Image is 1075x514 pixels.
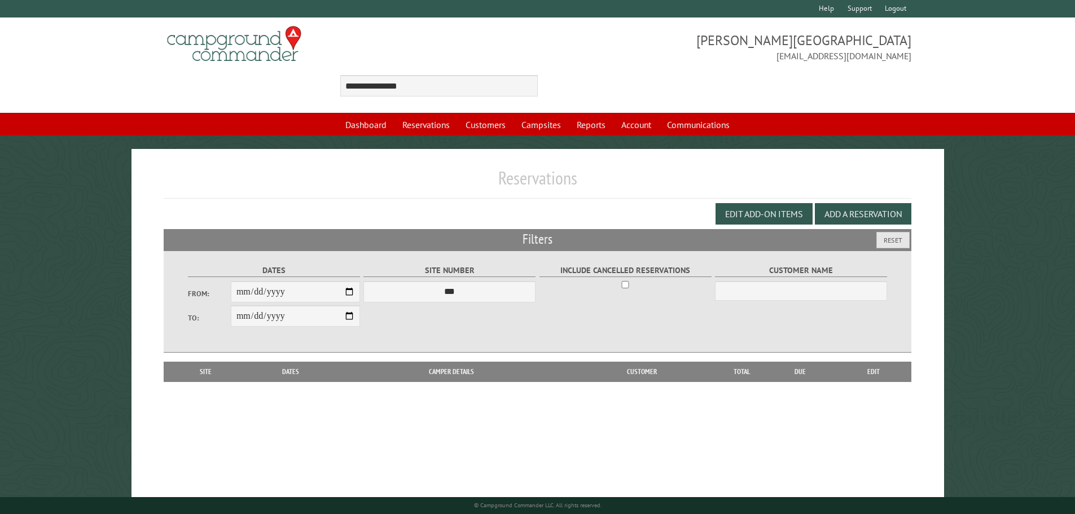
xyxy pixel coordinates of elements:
a: Campsites [515,114,568,135]
img: Campground Commander [164,22,305,66]
a: Account [615,114,658,135]
th: Due [765,362,836,382]
th: Customer [564,362,719,382]
label: Customer Name [715,264,887,277]
th: Total [719,362,765,382]
label: Site Number [363,264,536,277]
button: Edit Add-on Items [716,203,813,225]
label: Dates [188,264,360,277]
th: Edit [836,362,912,382]
small: © Campground Commander LLC. All rights reserved. [474,502,602,509]
label: To: [188,313,231,323]
span: [PERSON_NAME][GEOGRAPHIC_DATA] [EMAIL_ADDRESS][DOMAIN_NAME] [538,31,912,63]
a: Reports [570,114,612,135]
h2: Filters [164,229,912,251]
a: Reservations [396,114,457,135]
th: Dates [243,362,339,382]
a: Communications [660,114,736,135]
th: Camper Details [339,362,564,382]
a: Dashboard [339,114,393,135]
button: Reset [876,232,910,248]
label: Include Cancelled Reservations [539,264,712,277]
th: Site [169,362,243,382]
label: From: [188,288,231,299]
h1: Reservations [164,167,912,198]
button: Add a Reservation [815,203,911,225]
a: Customers [459,114,512,135]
